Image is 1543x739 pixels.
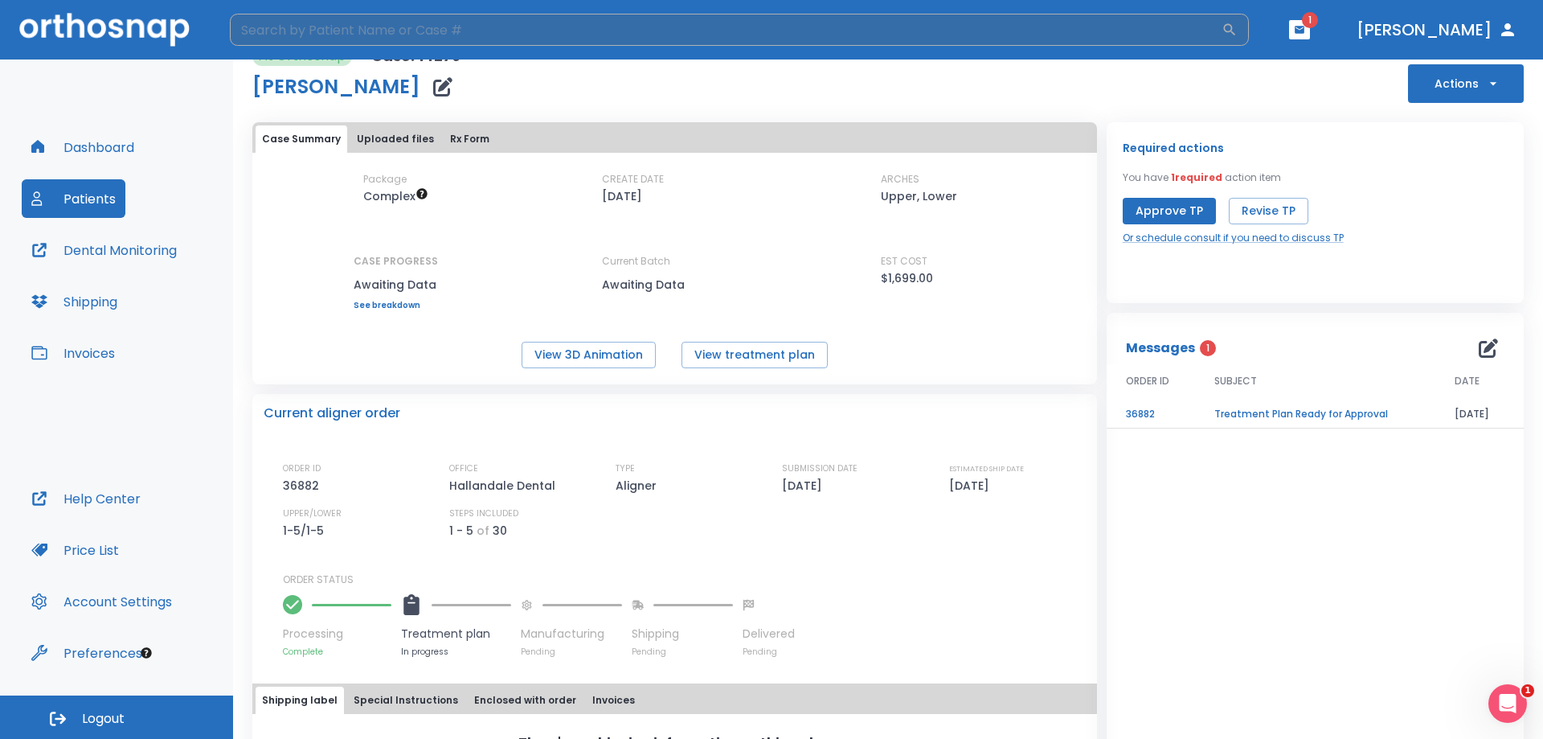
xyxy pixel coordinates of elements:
td: 36882 [1107,400,1195,429]
span: SUBJECT [1214,374,1257,388]
span: 1 [1200,340,1216,356]
p: Complete [283,646,391,658]
button: Case Summary [256,125,347,153]
button: View treatment plan [681,342,828,368]
h1: [PERSON_NAME] [252,77,420,96]
button: Uploaded files [350,125,440,153]
button: Dashboard [22,128,144,166]
button: Special Instructions [347,687,465,714]
button: Revise TP [1229,198,1308,224]
p: [DATE] [949,476,995,495]
p: ORDER ID [283,462,321,476]
button: Enclosed with order [468,687,583,714]
p: In progress [401,646,511,658]
p: CREATE DATE [602,172,664,187]
p: Current aligner order [264,404,400,423]
p: Awaiting Data [602,275,747,294]
span: 1 [1521,684,1534,697]
p: EST COST [881,254,927,269]
span: 1 [1302,12,1318,28]
a: Or schedule consult if you need to discuss TP [1123,231,1344,245]
input: Search by Patient Name or Case # [230,14,1222,46]
td: [DATE] [1435,400,1524,429]
p: 30 [493,521,507,540]
p: OFFICE [449,462,478,476]
p: 1-5/1-5 [283,521,329,540]
p: [DATE] [602,187,642,206]
p: CASE PROGRESS [354,254,438,269]
p: Required actions [1123,138,1224,158]
button: Approve TP [1123,198,1216,224]
div: tabs [256,687,1094,714]
p: ORDER STATUS [283,573,1086,587]
button: Preferences [22,634,152,672]
button: Shipping label [256,687,344,714]
div: Tooltip anchor [139,646,153,660]
button: Rx Form [444,125,496,153]
p: 36882 [283,476,325,495]
span: 1 required [1171,170,1222,184]
img: Orthosnap [19,13,190,46]
iframe: Intercom live chat [1488,684,1527,723]
p: Pending [632,646,733,658]
p: ESTIMATED SHIP DATE [949,462,1024,476]
button: Price List [22,531,129,569]
button: Actions [1408,64,1524,103]
button: Invoices [586,687,641,714]
span: Up to 50 Steps (100 aligners) [363,188,428,204]
button: Help Center [22,479,150,518]
p: Package [363,172,407,187]
p: You have action item [1123,170,1281,185]
button: Dental Monitoring [22,231,186,269]
p: $1,699.00 [881,269,933,288]
span: Logout [82,710,125,728]
p: Awaiting Data [354,275,438,294]
p: Treatment plan [401,626,511,643]
button: Account Settings [22,582,182,621]
td: Treatment Plan Ready for Approval [1195,400,1435,429]
p: Pending [743,646,795,658]
p: SUBMISSION DATE [782,462,857,476]
p: Pending [521,646,622,658]
p: UPPER/LOWER [283,507,342,521]
p: TYPE [616,462,635,476]
button: [PERSON_NAME] [1350,15,1524,44]
p: Shipping [632,626,733,643]
button: Invoices [22,334,125,372]
button: Patients [22,179,125,218]
button: View 3D Animation [522,342,656,368]
p: of [477,521,489,540]
div: tabs [256,125,1094,153]
span: DATE [1455,374,1480,388]
p: STEPS INCLUDED [449,507,518,521]
button: Shipping [22,282,127,321]
span: ORDER ID [1126,374,1169,388]
p: Processing [283,626,391,643]
a: See breakdown [354,301,438,310]
p: [DATE] [782,476,828,495]
p: ARCHES [881,172,919,187]
p: 1 - 5 [449,521,473,540]
p: Upper, Lower [881,187,957,206]
p: Current Batch [602,254,747,269]
p: Manufacturing [521,626,622,643]
p: Delivered [743,626,795,643]
p: Messages [1126,339,1195,358]
p: Hallandale Dental [449,476,561,495]
p: Aligner [616,476,662,495]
